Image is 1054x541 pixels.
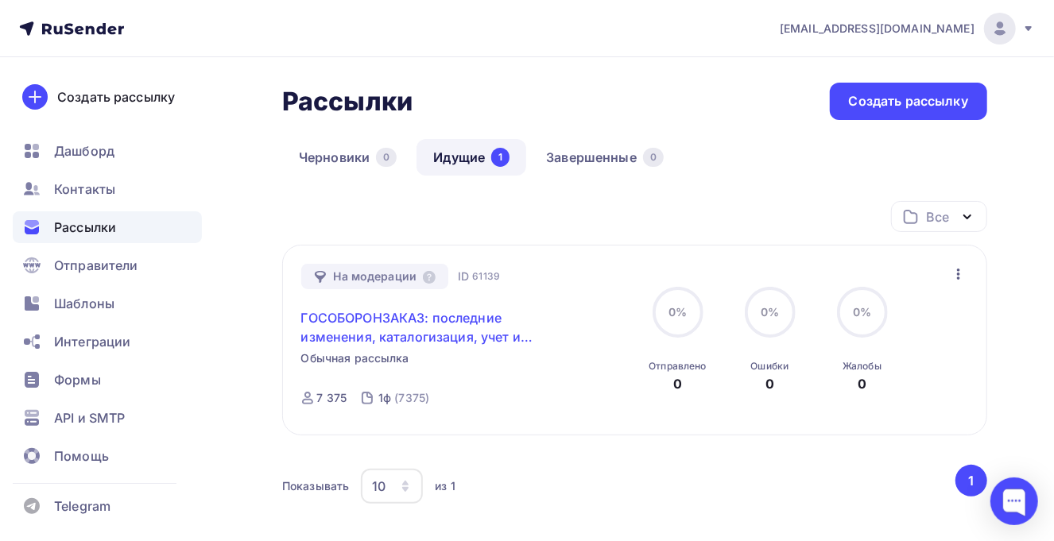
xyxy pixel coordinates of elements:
[13,364,202,396] a: Формы
[649,360,706,373] div: Отправлено
[761,305,779,319] span: 0%
[301,264,449,289] div: На модерации
[54,497,110,516] span: Telegram
[858,374,866,393] div: 0
[317,390,347,406] div: 7 375
[529,139,680,176] a: Завершенные0
[54,408,125,427] span: API и SMTP
[54,180,115,199] span: Контакты
[780,13,1035,44] a: [EMAIL_ADDRESS][DOMAIN_NAME]
[849,92,968,110] div: Создать рассылку
[57,87,175,106] div: Создать рассылку
[54,332,130,351] span: Интеграции
[927,207,949,226] div: Все
[891,201,987,232] button: Все
[394,390,429,406] div: (7375)
[54,141,114,160] span: Дашборд
[13,249,202,281] a: Отправители
[13,288,202,319] a: Шаблоны
[360,468,424,504] button: 10
[282,478,349,494] div: Показывать
[54,446,109,466] span: Помощь
[282,86,413,118] h2: Рассылки
[668,305,687,319] span: 0%
[853,305,871,319] span: 0%
[54,256,138,275] span: Отправители
[843,360,882,373] div: Жалобы
[780,21,975,37] span: [EMAIL_ADDRESS][DOMAIN_NAME]
[377,385,431,411] a: 1ф (7375)
[13,211,202,243] a: Рассылки
[472,269,500,284] span: 61139
[378,390,391,406] div: 1ф
[953,465,988,497] ul: Pagination
[491,148,510,167] div: 1
[435,478,455,494] div: из 1
[458,269,469,284] span: ID
[765,374,774,393] div: 0
[54,218,116,237] span: Рассылки
[376,148,397,167] div: 0
[54,370,101,389] span: Формы
[301,308,574,346] a: ГОСОБОРОНЗАКАЗ: последние изменения, каталогизация, учет и контроль
[372,477,386,496] div: 10
[282,139,413,176] a: Черновики0
[13,173,202,205] a: Контакты
[301,350,409,366] span: Обычная рассылка
[54,294,114,313] span: Шаблоны
[417,139,526,176] a: Идущие1
[751,360,789,373] div: Ошибки
[673,374,682,393] div: 0
[955,465,987,497] button: Go to page 1
[643,148,664,167] div: 0
[13,135,202,167] a: Дашборд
